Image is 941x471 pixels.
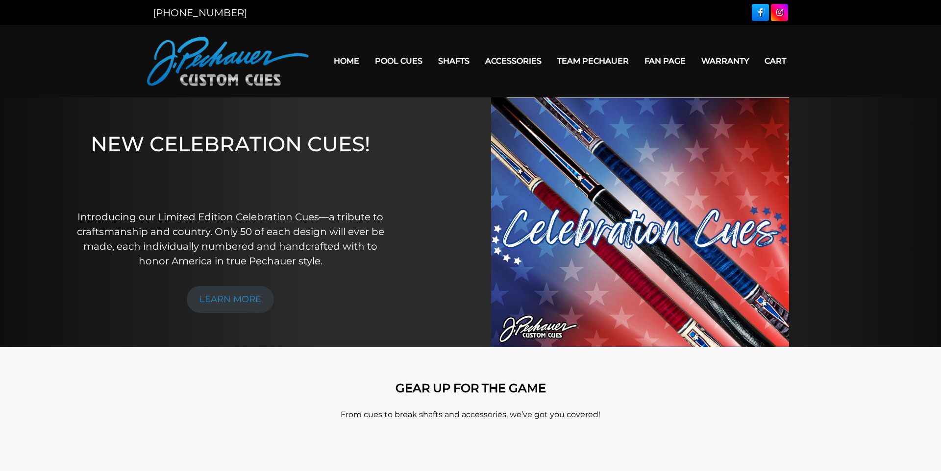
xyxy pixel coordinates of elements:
[326,48,367,73] a: Home
[477,48,549,73] a: Accessories
[396,381,546,395] strong: GEAR UP FOR THE GAME
[693,48,757,73] a: Warranty
[430,48,477,73] a: Shafts
[75,132,385,196] h1: NEW CELEBRATION CUES!
[187,286,274,313] a: LEARN MORE
[637,48,693,73] a: Fan Page
[367,48,430,73] a: Pool Cues
[75,210,385,268] p: Introducing our Limited Edition Celebration Cues—a tribute to craftsmanship and country. Only 50 ...
[191,409,750,421] p: From cues to break shafts and accessories, we’ve got you covered!
[549,48,637,73] a: Team Pechauer
[757,48,794,73] a: Cart
[147,37,309,86] img: Pechauer Custom Cues
[153,7,247,19] a: [PHONE_NUMBER]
